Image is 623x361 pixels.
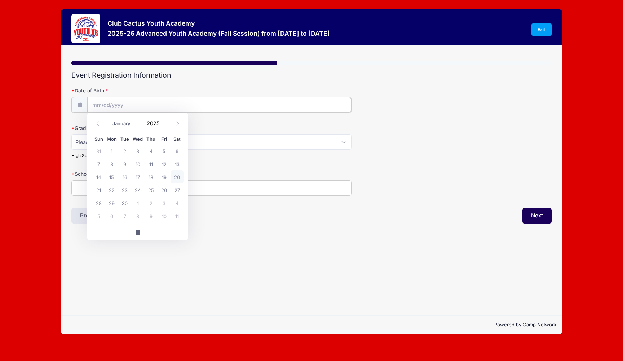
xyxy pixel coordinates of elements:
span: September 2, 2025 [118,144,131,157]
span: September 5, 2025 [158,144,171,157]
span: October 11, 2025 [171,209,184,222]
span: September 3, 2025 [131,144,144,157]
span: September 21, 2025 [92,183,105,196]
span: October 1, 2025 [131,196,144,209]
span: Thu [145,137,158,142]
button: Previous [71,208,112,224]
span: September 9, 2025 [118,157,131,170]
span: October 5, 2025 [92,209,105,222]
input: mm/dd/yyyy [87,97,351,113]
div: High School Graduation Class [71,152,352,159]
span: Sat [171,137,184,142]
a: Exit [531,23,552,36]
label: Grad Year [71,125,231,132]
span: September 28, 2025 [92,196,105,209]
button: Next [522,208,552,224]
span: October 6, 2025 [105,209,118,222]
span: September 14, 2025 [92,170,105,183]
span: Mon [105,137,118,142]
span: September 1, 2025 [105,144,118,157]
span: September 17, 2025 [131,170,144,183]
span: September 11, 2025 [145,157,158,170]
span: September 23, 2025 [118,183,131,196]
span: September 10, 2025 [131,157,144,170]
span: October 7, 2025 [118,209,131,222]
span: September 19, 2025 [158,170,171,183]
h3: Club Cactus Youth Academy [107,19,330,27]
span: August 31, 2025 [92,144,105,157]
span: October 2, 2025 [145,196,158,209]
span: October 10, 2025 [158,209,171,222]
span: September 27, 2025 [171,183,184,196]
span: October 4, 2025 [171,196,184,209]
span: September 8, 2025 [105,157,118,170]
span: September 24, 2025 [131,183,144,196]
span: September 30, 2025 [118,196,131,209]
h2: Event Registration Information [71,71,552,79]
span: September 6, 2025 [171,144,184,157]
p: Powered by Camp Network [67,321,556,329]
span: September 16, 2025 [118,170,131,183]
label: Date of Birth [71,87,231,94]
span: September 18, 2025 [145,170,158,183]
h3: 2025-26 Advanced Youth Academy (Fall Session) from [DATE] to [DATE] [107,30,330,37]
select: Month [109,119,141,128]
span: Tue [118,137,131,142]
span: October 3, 2025 [158,196,171,209]
span: September 12, 2025 [158,157,171,170]
span: September 20, 2025 [171,170,184,183]
label: School (2025-26) [71,170,231,178]
span: September 29, 2025 [105,196,118,209]
span: Wed [131,137,144,142]
span: September 15, 2025 [105,170,118,183]
span: Sun [92,137,105,142]
span: September 26, 2025 [158,183,171,196]
span: October 8, 2025 [131,209,144,222]
span: September 7, 2025 [92,157,105,170]
span: September 13, 2025 [171,157,184,170]
span: September 4, 2025 [145,144,158,157]
input: Year [143,118,167,129]
span: October 9, 2025 [145,209,158,222]
span: September 25, 2025 [145,183,158,196]
span: September 22, 2025 [105,183,118,196]
span: Fri [158,137,171,142]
